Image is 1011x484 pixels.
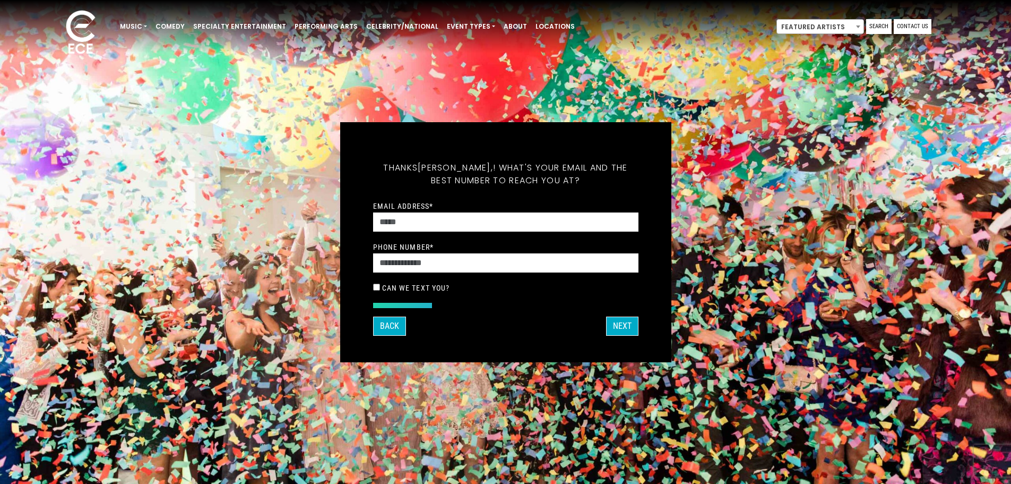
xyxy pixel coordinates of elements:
a: Search [866,19,892,34]
label: Phone Number [373,242,434,252]
a: Celebrity/National [362,18,443,36]
a: Comedy [151,18,189,36]
img: ece_new_logo_whitev2-1.png [54,7,107,59]
label: Can we text you? [382,283,450,293]
a: About [499,18,531,36]
a: Performing Arts [290,18,362,36]
span: [PERSON_NAME], [418,162,493,174]
a: Specialty Entertainment [189,18,290,36]
label: Email Address [373,201,434,211]
span: Featured Artists [777,20,863,35]
button: Back [373,317,406,336]
a: Locations [531,18,579,36]
a: Contact Us [894,19,931,34]
a: Music [116,18,151,36]
button: Next [606,317,638,336]
a: Event Types [443,18,499,36]
span: Featured Artists [776,19,864,34]
h5: Thanks ! What's your email and the best number to reach you at? [373,149,638,200]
